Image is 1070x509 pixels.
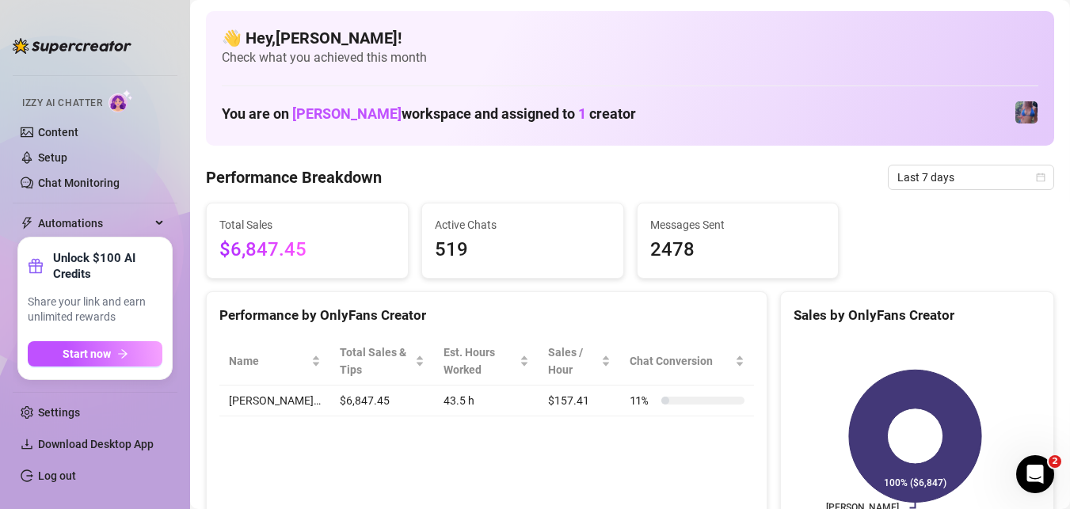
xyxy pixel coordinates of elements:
a: Content [38,126,78,139]
span: 1 [578,105,586,122]
th: Chat Conversion [620,337,754,386]
span: [PERSON_NAME] [292,105,402,122]
span: Name [229,352,308,370]
span: arrow-right [117,348,128,359]
th: Sales / Hour [539,337,620,386]
h1: You are on workspace and assigned to creator [222,105,636,123]
span: Check what you achieved this month [222,49,1038,66]
span: $6,847.45 [219,235,395,265]
div: Sales by OnlyFans Creator [794,305,1041,326]
span: Total Sales & Tips [340,344,412,378]
span: Sales / Hour [548,344,598,378]
span: Automations [38,211,150,236]
span: Chat Conversion [630,352,732,370]
span: Last 7 days [897,165,1045,189]
span: calendar [1036,173,1045,182]
span: Share your link and earn unlimited rewards [28,294,162,325]
a: Log out [38,469,76,482]
strong: Unlock $100 AI Credits [53,250,162,282]
span: Messages Sent [650,216,826,234]
th: Name [219,337,330,386]
img: Jaylie [1015,101,1038,123]
span: Active Chats [435,216,611,234]
span: Izzy AI Chatter [22,96,102,111]
span: 11 % [630,392,655,409]
span: gift [28,258,44,274]
iframe: Intercom live chat [1016,455,1054,493]
span: Total Sales [219,216,395,234]
div: Est. Hours Worked [444,344,516,378]
span: thunderbolt [21,217,33,230]
td: [PERSON_NAME]… [219,386,330,416]
h4: Performance Breakdown [206,166,382,188]
span: Download Desktop App [38,438,154,450]
a: Settings [38,406,80,419]
span: 2478 [650,235,826,265]
div: Performance by OnlyFans Creator [219,305,754,326]
td: 43.5 h [434,386,539,416]
a: Setup [38,151,67,164]
img: AI Chatter [109,89,133,112]
a: Chat Monitoring [38,177,120,189]
img: logo-BBDzfeDw.svg [13,38,131,54]
th: Total Sales & Tips [330,337,434,386]
td: $157.41 [539,386,620,416]
span: download [21,438,33,450]
span: 2 [1049,455,1061,468]
button: Start nowarrow-right [28,341,162,367]
span: Start now [63,348,111,360]
td: $6,847.45 [330,386,434,416]
span: 519 [435,235,611,265]
h4: 👋 Hey, [PERSON_NAME] ! [222,27,1038,49]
